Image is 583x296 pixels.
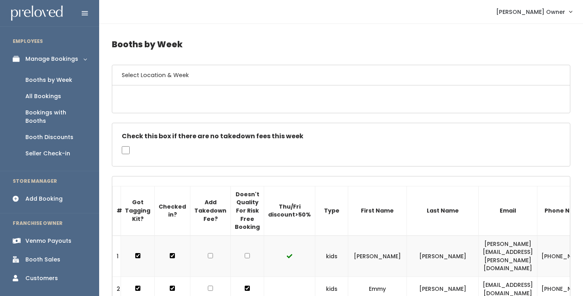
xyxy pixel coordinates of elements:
a: [PERSON_NAME] Owner [488,3,580,20]
th: Last Name [407,186,479,235]
th: Thu/Fri discount>50% [264,186,315,235]
th: # [113,186,121,235]
div: Add Booking [25,195,63,203]
th: First Name [348,186,407,235]
th: Add Takedown Fee? [190,186,231,235]
td: [PERSON_NAME] [348,236,407,277]
th: Doesn't Quality For Risk Free Booking [231,186,264,235]
td: 1 [113,236,121,277]
div: Bookings with Booths [25,108,86,125]
div: Seller Check-in [25,149,70,158]
td: [PERSON_NAME] [407,236,479,277]
th: Type [315,186,348,235]
span: [PERSON_NAME] Owner [496,8,565,16]
img: preloved logo [11,6,63,21]
h4: Booths by Week [112,33,570,55]
td: kids [315,236,348,277]
th: Email [479,186,537,235]
div: Venmo Payouts [25,237,71,245]
div: Customers [25,274,58,282]
div: Booths by Week [25,76,72,84]
th: Got Tagging Kit? [121,186,155,235]
h6: Select Location & Week [112,65,570,85]
div: Booth Sales [25,255,60,264]
div: Manage Bookings [25,55,78,63]
div: Booth Discounts [25,133,73,141]
div: All Bookings [25,92,61,101]
th: Checked in? [155,186,190,235]
h5: Check this box if there are no takedown fees this week [122,133,560,140]
td: [PERSON_NAME][EMAIL_ADDRESS][PERSON_NAME][DOMAIN_NAME] [479,236,537,277]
